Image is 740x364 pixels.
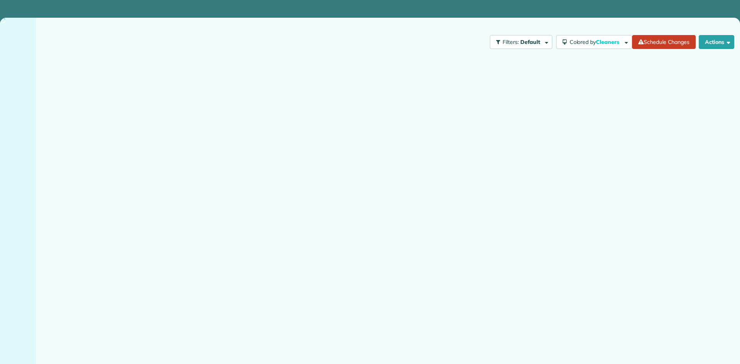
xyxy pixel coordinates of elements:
[570,39,622,45] span: Colored by
[503,39,519,45] span: Filters:
[490,35,552,49] button: Filters: Default
[632,35,696,49] a: Schedule Changes
[486,35,552,49] a: Filters: Default
[520,39,541,45] span: Default
[699,35,734,49] button: Actions
[556,35,632,49] button: Colored byCleaners
[596,39,621,45] span: Cleaners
